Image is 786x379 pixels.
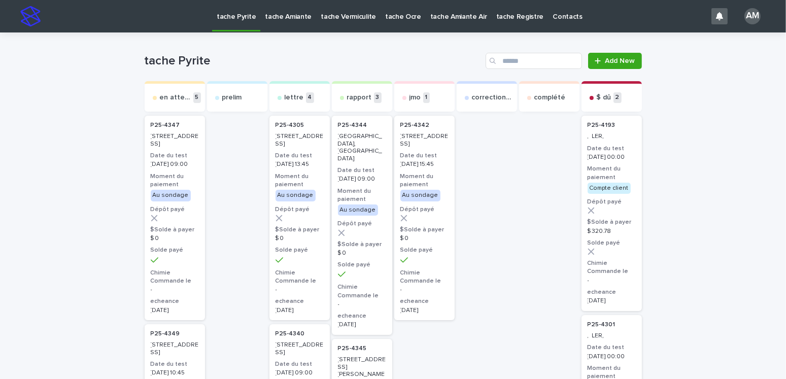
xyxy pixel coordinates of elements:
[338,250,386,257] p: $ 0
[588,288,636,296] h3: echeance
[151,360,199,368] h3: Date du test
[276,297,324,305] h3: echeance
[588,353,636,360] p: [DATE] 00:00
[588,53,641,69] a: Add New
[276,341,324,356] p: [STREET_ADDRESS]
[400,307,449,314] p: [DATE]
[588,145,636,153] h3: Date du test
[338,261,386,269] h3: Solde payé
[151,152,199,160] h3: Date du test
[276,369,324,376] p: [DATE] 09:00
[597,93,611,102] p: $ dû
[588,228,636,235] p: $ 320.78
[338,176,386,183] p: [DATE] 09:00
[588,321,616,328] p: P25-4301
[151,133,199,148] p: [STREET_ADDRESS]
[276,133,324,148] p: [STREET_ADDRESS]
[276,360,324,368] h3: Date du test
[588,259,636,275] h3: Chimie Commande le
[338,187,386,203] h3: Moment du paiement
[338,345,367,352] p: P25-4345
[145,116,205,320] a: P25-4347 [STREET_ADDRESS]Date du test[DATE] 09:00Moment du paiementAu sondageDépôt payé$Solde à p...
[338,204,378,216] div: Au sondage
[151,122,180,129] p: P25-4347
[338,321,386,328] p: [DATE]
[276,161,324,168] p: [DATE] 13:45
[193,92,201,103] p: 5
[605,57,635,64] span: Add New
[276,205,324,214] h3: Dépôt payé
[744,8,761,24] div: AM
[338,240,386,249] h3: $Solde à payer
[338,312,386,320] h3: echeance
[222,93,242,102] p: prelim
[409,93,421,102] p: jmo
[306,92,314,103] p: 4
[338,301,386,308] p: -
[276,235,324,242] p: $ 0
[276,307,324,314] p: [DATE]
[338,122,367,129] p: P25-4344
[582,116,642,311] a: P25-4193 , LER,Date du test[DATE] 00:00Moment du paiementCompte clientDépôt payé$Solde à payer$ 3...
[400,269,449,285] h3: Chimie Commande le
[400,161,449,168] p: [DATE] 15:45
[151,369,199,376] p: [DATE] 10:45
[472,93,513,102] p: correction exp
[151,205,199,214] h3: Dépôt payé
[276,246,324,254] h3: Solde payé
[151,297,199,305] h3: echeance
[400,235,449,242] p: $ 0
[400,152,449,160] h3: Date du test
[400,205,449,214] h3: Dépôt payé
[394,116,455,320] a: P25-4342 [STREET_ADDRESS]Date du test[DATE] 15:45Moment du paiementAu sondageDépôt payé$Solde à p...
[400,133,449,148] p: [STREET_ADDRESS]
[374,92,382,103] p: 3
[588,277,636,284] p: -
[338,133,386,162] p: [GEOGRAPHIC_DATA], [GEOGRAPHIC_DATA]
[20,6,41,26] img: stacker-logo-s-only.png
[588,183,631,194] div: Compte client
[276,122,304,129] p: P25-4305
[151,226,199,234] h3: $Solde à payer
[151,307,199,314] p: [DATE]
[400,286,449,293] p: -
[338,220,386,228] h3: Dépôt payé
[588,239,636,247] h3: Solde payé
[151,341,199,356] p: [STREET_ADDRESS]
[588,332,636,339] p: , LER,
[613,92,622,103] p: 2
[347,93,372,102] p: rapport
[486,53,582,69] input: Search
[400,122,430,129] p: P25-4342
[276,190,316,201] div: Au sondage
[285,93,304,102] p: lettre
[276,173,324,189] h3: Moment du paiement
[269,116,330,320] div: P25-4305 [STREET_ADDRESS]Date du test[DATE] 13:45Moment du paiementAu sondageDépôt payé$Solde à p...
[151,235,199,242] p: $ 0
[151,246,199,254] h3: Solde payé
[588,165,636,181] h3: Moment du paiement
[400,226,449,234] h3: $Solde à payer
[332,116,392,335] a: P25-4344 [GEOGRAPHIC_DATA], [GEOGRAPHIC_DATA]Date du test[DATE] 09:00Moment du paiementAu sondage...
[276,152,324,160] h3: Date du test
[338,166,386,175] h3: Date du test
[588,198,636,206] h3: Dépôt payé
[276,269,324,285] h3: Chimie Commande le
[151,190,191,201] div: Au sondage
[145,54,482,68] h1: tache Pyrite
[338,283,386,299] h3: Chimie Commande le
[151,173,199,189] h3: Moment du paiement
[588,343,636,352] h3: Date du test
[423,92,430,103] p: 1
[160,93,191,102] p: en attente
[400,190,440,201] div: Au sondage
[276,286,324,293] p: -
[151,269,199,285] h3: Chimie Commande le
[588,122,616,129] p: P25-4193
[400,173,449,189] h3: Moment du paiement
